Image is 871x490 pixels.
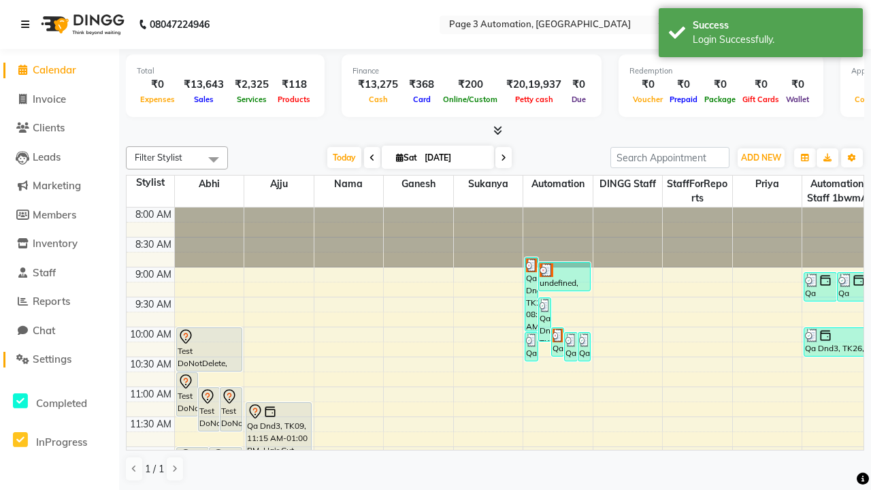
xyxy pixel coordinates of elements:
div: Qa Dnd3, TK23, 09:05 AM-09:35 AM, Hair Cut By Expert-Men [838,273,870,301]
div: Qa Dnd3, TK24, 09:30 AM-10:15 AM, Hair Cut-Men [539,298,550,341]
span: Sales [191,95,217,104]
span: Filter Stylist [135,152,182,163]
div: ₹0 [137,77,178,93]
div: 9:30 AM [133,297,174,312]
div: Redemption [629,65,812,77]
div: Success [693,18,853,33]
div: ₹0 [666,77,701,93]
div: Test DoNotDelete, TK11, 10:00 AM-10:45 AM, Hair Cut-Men [177,328,242,371]
div: Qa Dnd3, TK28, 10:05 AM-10:35 AM, Hair cut Below 12 years (Boy) [525,333,537,361]
a: Members [3,208,116,223]
div: 11:30 AM [127,417,174,431]
span: Voucher [629,95,666,104]
span: Wallet [783,95,812,104]
div: ₹20,19,937 [501,77,567,93]
div: ₹13,275 [352,77,404,93]
span: Cash [365,95,391,104]
input: 2025-10-04 [421,148,489,168]
span: Inventory [33,237,78,250]
span: Nama [314,176,384,193]
span: Completed [36,397,87,410]
span: InProgress [36,436,87,448]
div: 9:00 AM [133,267,174,282]
span: Package [701,95,739,104]
span: Sukanya [454,176,523,193]
span: ADD NEW [741,152,781,163]
a: Clients [3,120,116,136]
span: Settings [33,353,71,365]
a: Leads [3,150,116,165]
div: Login Successfully. [693,33,853,47]
span: StaffForReports [663,176,732,207]
span: 1 / 1 [145,462,164,476]
a: Settings [3,352,116,367]
div: Finance [352,65,591,77]
span: Marketing [33,179,81,192]
span: Today [327,147,361,168]
div: ₹13,643 [178,77,229,93]
div: Total [137,65,314,77]
div: 8:30 AM [133,238,174,252]
span: Due [568,95,589,104]
div: ₹0 [567,77,591,93]
div: ₹200 [440,77,501,93]
a: Chat [3,323,116,339]
div: 10:00 AM [127,327,174,342]
span: Members [33,208,76,221]
div: Qa Dnd3, TK22, 09:05 AM-09:35 AM, Hair cut Below 12 years (Boy) [804,273,836,301]
div: 11:00 AM [127,387,174,402]
span: Expenses [137,95,178,104]
a: Inventory [3,236,116,252]
div: Qa Dnd3, TK30, 10:05 AM-10:35 AM, Hair cut Below 12 years (Boy) [578,333,590,361]
span: Services [233,95,270,104]
span: DINGG Staff [593,176,663,193]
b: 08047224946 [150,5,210,44]
input: Search Appointment [610,147,729,168]
span: Leads [33,150,61,163]
span: Prepaid [666,95,701,104]
button: ADD NEW [738,148,785,167]
div: Test DoNotDelete, TK17, 11:00 AM-11:45 AM, Hair Cut-Men [220,388,241,431]
span: Abhi [175,176,244,193]
span: Priya [733,176,802,193]
div: Test DoNotDelete, TK12, 11:00 AM-11:45 AM, Hair Cut-Men [199,388,219,431]
span: Online/Custom [440,95,501,104]
img: logo [35,5,128,44]
a: Marketing [3,178,116,194]
div: 10:30 AM [127,357,174,372]
div: 8:00 AM [133,208,174,222]
span: Invoice [33,93,66,105]
span: Automation [523,176,593,193]
span: Reports [33,295,70,308]
span: Chat [33,324,55,337]
div: Test DoNotDelete, TK13, 10:45 AM-11:30 AM, Hair Cut-Men [177,373,197,416]
div: ₹2,325 [229,77,274,93]
span: Staff [33,266,56,279]
span: Calendar [33,63,76,76]
span: Petty cash [512,95,557,104]
span: Clients [33,121,65,134]
div: Qa Dnd3, TK29, 10:05 AM-10:35 AM, Hair cut Below 12 years (Boy) [565,333,576,361]
span: Ajju [244,176,314,193]
div: ₹0 [739,77,783,93]
div: Stylist [127,176,174,190]
div: ₹118 [274,77,314,93]
div: ₹0 [629,77,666,93]
a: Calendar [3,63,116,78]
div: ₹0 [783,77,812,93]
span: Ganesh [384,176,453,193]
span: Card [410,95,434,104]
span: Products [274,95,314,104]
div: undefined, TK20, 08:55 AM-09:25 AM, Hair cut Below 12 years (Boy) [539,263,591,291]
div: Qa Dnd3, TK26, 10:00 AM-10:30 AM, Hair cut Below 12 years (Boy) [804,328,869,356]
div: 12:00 PM [128,447,174,461]
span: Sat [393,152,421,163]
div: ₹368 [404,77,440,93]
a: Reports [3,294,116,310]
span: Gift Cards [739,95,783,104]
a: Invoice [3,92,116,108]
div: Qa Dnd3, TK27, 10:00 AM-10:30 AM, Hair cut Below 12 years (Boy) [552,328,563,356]
div: Qa Dnd3, TK21, 08:50 AM-10:05 AM, Hair Cut By Expert-Men,Hair Cut-Men [525,258,537,331]
div: ₹0 [701,77,739,93]
a: Staff [3,265,116,281]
